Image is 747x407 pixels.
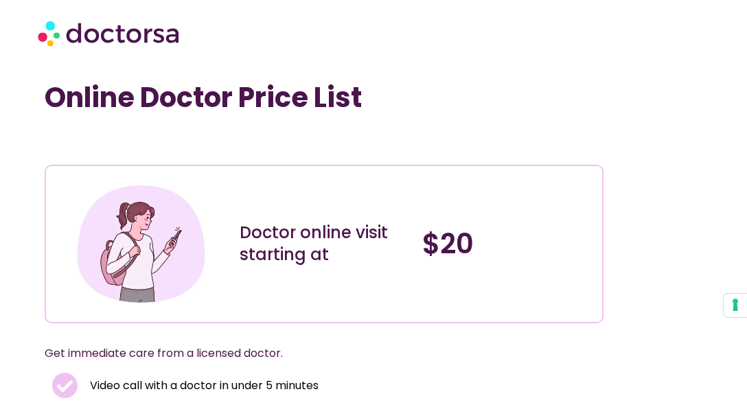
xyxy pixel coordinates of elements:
[724,294,747,317] button: Your consent preferences for tracking technologies
[422,227,592,260] h4: $20
[45,344,571,363] p: Get immediate care from a licensed doctor.
[87,376,319,395] span: Video call with a doctor in under 5 minutes
[45,81,604,114] h1: Online Doctor Price List
[240,222,409,266] div: Doctor online visit starting at
[73,176,209,312] img: Illustration depicting a young woman in a casual outfit, engaged with her smartphone. She has a p...
[51,135,257,151] iframe: Customer reviews powered by Trustpilot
